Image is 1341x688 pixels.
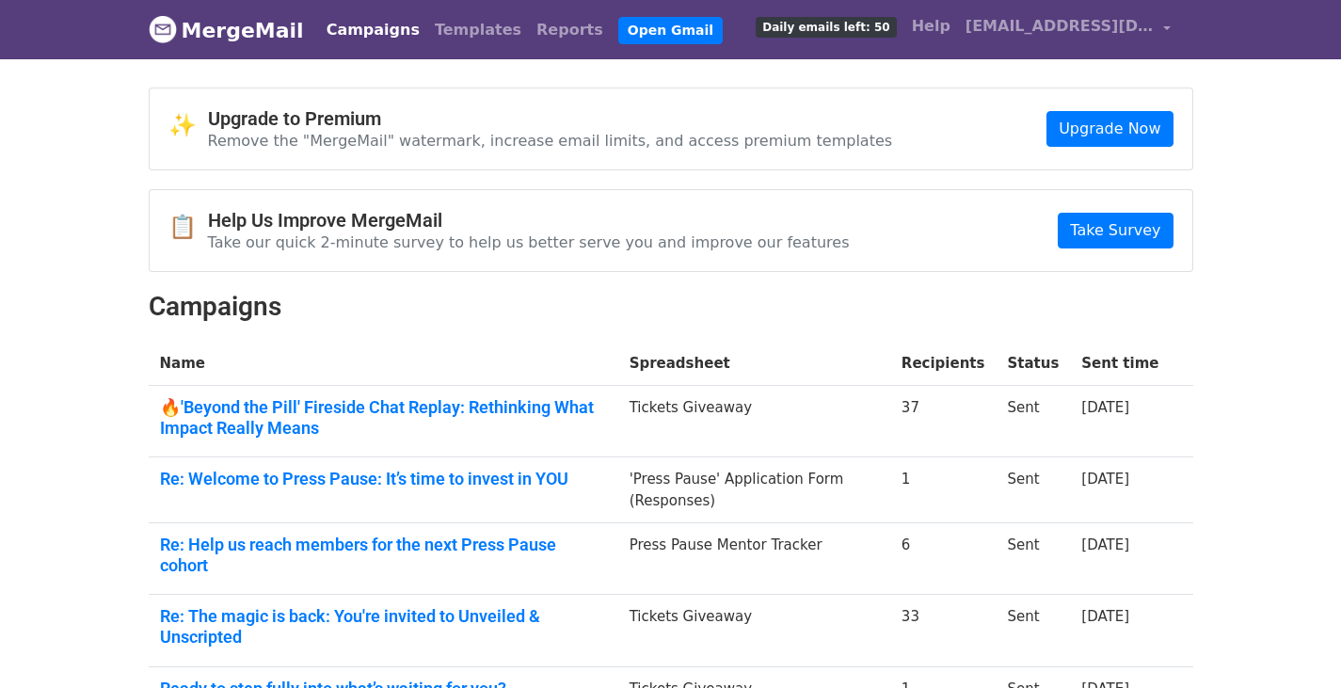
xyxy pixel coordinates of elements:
a: Reports [529,11,611,49]
h4: Help Us Improve MergeMail [208,209,850,232]
td: Sent [996,457,1070,523]
a: Re: Help us reach members for the next Press Pause cohort [160,535,607,575]
a: [DATE] [1081,608,1129,625]
td: Press Pause Mentor Tracker [618,523,890,595]
td: Sent [996,386,1070,457]
td: 6 [890,523,997,595]
th: Status [996,342,1070,386]
th: Sent time [1070,342,1170,386]
td: 'Press Pause' Application Form (Responses) [618,457,890,523]
a: Take Survey [1058,213,1173,248]
a: [EMAIL_ADDRESS][DOMAIN_NAME] [958,8,1178,52]
h2: Campaigns [149,291,1193,323]
td: Tickets Giveaway [618,386,890,457]
a: Re: The magic is back: You're invited to Unveiled & Unscripted [160,606,607,647]
a: Campaigns [319,11,427,49]
td: 1 [890,457,997,523]
td: Sent [996,523,1070,595]
a: MergeMail [149,10,304,50]
h4: Upgrade to Premium [208,107,893,130]
a: Upgrade Now [1046,111,1173,147]
span: Daily emails left: 50 [756,17,896,38]
a: [DATE] [1081,399,1129,416]
th: Name [149,342,618,386]
a: 🔥'Beyond the Pill' Fireside Chat Replay: Rethinking What Impact Really Means [160,397,607,438]
a: Re: Welcome to Press Pause: It’s time to invest in YOU [160,469,607,489]
a: [DATE] [1081,536,1129,553]
td: 37 [890,386,997,457]
p: Remove the "MergeMail" watermark, increase email limits, and access premium templates [208,131,893,151]
a: [DATE] [1081,471,1129,488]
a: Help [904,8,958,45]
span: ✨ [168,112,208,139]
th: Recipients [890,342,997,386]
td: 33 [890,595,997,666]
span: [EMAIL_ADDRESS][DOMAIN_NAME] [966,15,1154,38]
td: Tickets Giveaway [618,595,890,666]
a: Daily emails left: 50 [748,8,903,45]
span: 📋 [168,214,208,241]
p: Take our quick 2-minute survey to help us better serve you and improve our features [208,232,850,252]
img: MergeMail logo [149,15,177,43]
td: Sent [996,595,1070,666]
th: Spreadsheet [618,342,890,386]
a: Open Gmail [618,17,723,44]
a: Templates [427,11,529,49]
